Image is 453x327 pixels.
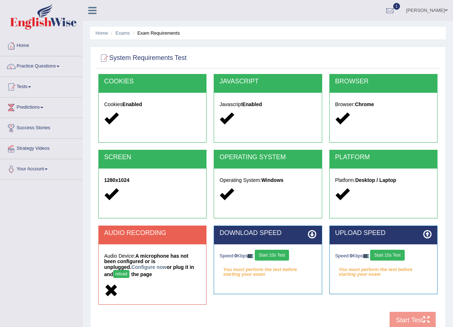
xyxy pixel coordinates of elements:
a: Home [0,36,83,54]
img: ajax-loader-fb-connection.gif [248,254,253,258]
button: reload [113,270,129,278]
strong: A microphone has not been configured or is unplugged. or plug it in and the page [104,253,194,277]
h5: Operating System: [219,178,316,183]
a: Configure now [131,264,166,270]
button: Start 10s Test [370,250,404,261]
h2: COOKIES [104,78,201,85]
span: 1 [393,3,400,10]
a: Tests [0,77,83,95]
a: Exams [116,30,130,36]
a: Your Account [0,159,83,177]
h5: Cookies [104,102,201,107]
em: You must perform the test before starting your exam [335,264,432,275]
a: Strategy Videos [0,139,83,157]
strong: 0 [235,253,237,258]
strong: 1280x1024 [104,177,129,183]
a: Home [96,30,108,36]
a: Success Stories [0,118,83,136]
h2: BROWSER [335,78,432,85]
strong: Enabled [242,101,262,107]
h2: AUDIO RECORDING [104,230,201,237]
div: Speed: Kbps [335,250,432,262]
img: ajax-loader-fb-connection.gif [363,254,369,258]
a: Practice Questions [0,56,83,74]
strong: 0 [350,253,352,258]
h2: System Requirements Test [98,53,187,64]
h2: DOWNLOAD SPEED [219,230,316,237]
strong: Chrome [355,101,374,107]
h2: SCREEN [104,154,201,161]
div: Speed: Kbps [219,250,316,262]
h5: Browser: [335,102,432,107]
li: Exam Requirements [131,30,180,36]
h5: Javascript [219,102,316,107]
h5: Audio Device: [104,253,201,280]
h2: OPERATING SYSTEM [219,154,316,161]
strong: Desktop / Laptop [355,177,396,183]
h2: UPLOAD SPEED [335,230,432,237]
em: You must perform the test before starting your exam [219,264,316,275]
strong: Enabled [123,101,142,107]
strong: Windows [261,177,283,183]
button: Start 10s Test [255,250,289,261]
a: Predictions [0,97,83,115]
h5: Platform: [335,178,432,183]
h2: PLATFORM [335,154,432,161]
h2: JAVASCRIPT [219,78,316,85]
